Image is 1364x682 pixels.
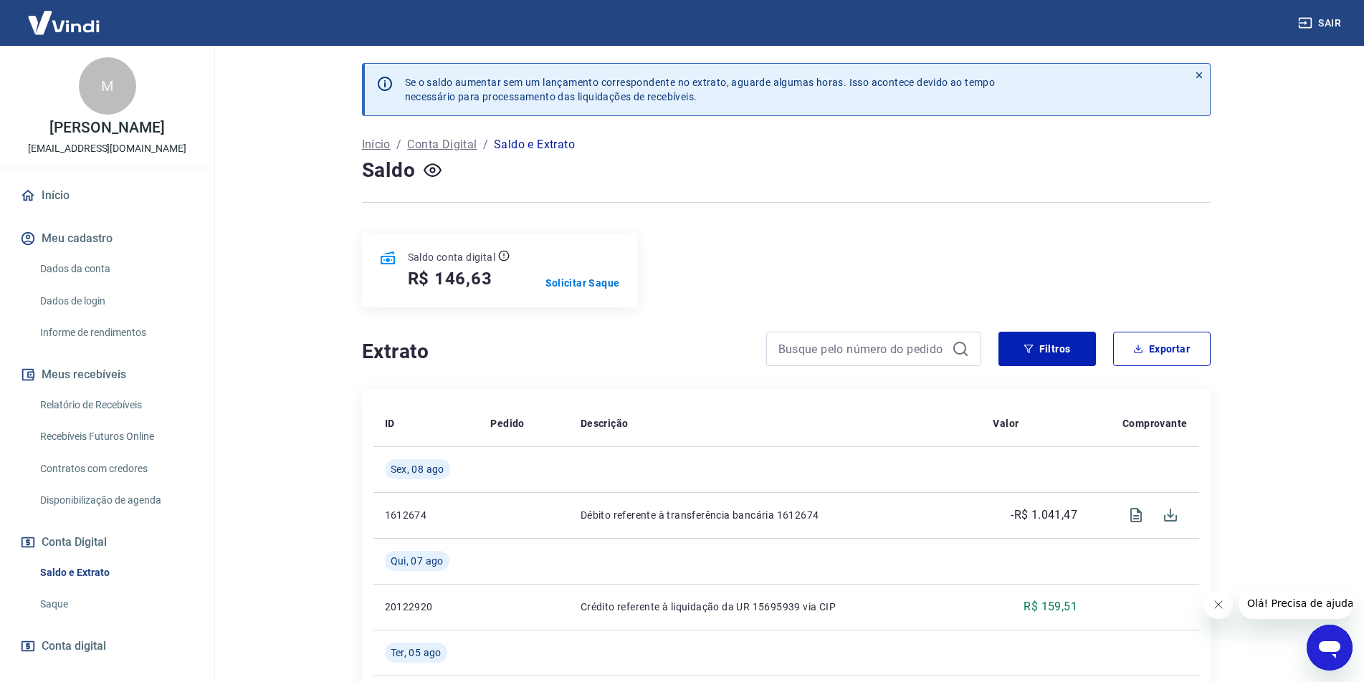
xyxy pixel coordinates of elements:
iframe: Fechar mensagem [1204,590,1233,619]
a: Início [362,136,391,153]
div: M [79,57,136,115]
p: Crédito referente à liquidação da UR 15695939 via CIP [581,600,970,614]
p: R$ 159,51 [1024,598,1077,615]
p: Descrição [581,416,629,431]
a: Dados da conta [34,254,197,284]
span: Qui, 07 ago [391,554,444,568]
a: Início [17,180,197,211]
p: -R$ 1.041,47 [1011,506,1077,524]
p: 20122920 [385,600,468,614]
p: Saldo conta digital [408,250,496,264]
a: Informe de rendimentos [34,318,197,347]
iframe: Botão para abrir a janela de mensagens [1307,625,1353,671]
p: [PERSON_NAME] [49,120,164,135]
a: Recebíveis Futuros Online [34,422,197,451]
p: Pedido [490,416,524,431]
span: Download [1153,498,1188,532]
p: Comprovante [1122,416,1187,431]
p: / [483,136,488,153]
img: Vindi [17,1,110,44]
p: Se o saldo aumentar sem um lançamento correspondente no extrato, aguarde algumas horas. Isso acon... [405,75,996,104]
a: Conta Digital [407,136,477,153]
p: Saldo e Extrato [494,136,575,153]
p: ID [385,416,395,431]
p: / [396,136,401,153]
button: Sair [1295,10,1347,37]
a: Contratos com credores [34,454,197,484]
a: Saldo e Extrato [34,558,197,587]
a: Conta digital [17,630,197,662]
a: Disponibilização de agenda [34,486,197,515]
button: Exportar [1113,332,1211,366]
p: Débito referente à transferência bancária 1612674 [581,508,970,522]
a: Solicitar Saque [545,276,620,290]
a: Relatório de Recebíveis [34,390,197,420]
span: Ter, 05 ago [391,645,442,660]
iframe: Mensagem da empresa [1239,587,1353,619]
span: Sex, 08 ago [391,462,444,476]
button: Filtros [998,332,1096,366]
input: Busque pelo número do pedido [778,338,946,360]
h5: R$ 146,63 [408,267,492,290]
button: Meu cadastro [17,223,197,254]
h4: Extrato [362,337,749,366]
p: 1612674 [385,508,468,522]
span: Conta digital [42,636,106,656]
span: Visualizar [1119,498,1153,532]
button: Meus recebíveis [17,359,197,390]
span: Olá! Precisa de ajuda? [9,10,120,21]
p: Valor [993,416,1019,431]
a: Saque [34,590,197,619]
a: Dados de login [34,287,197,316]
h4: Saldo [362,156,416,185]
button: Conta Digital [17,527,197,558]
p: [EMAIL_ADDRESS][DOMAIN_NAME] [28,141,186,156]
